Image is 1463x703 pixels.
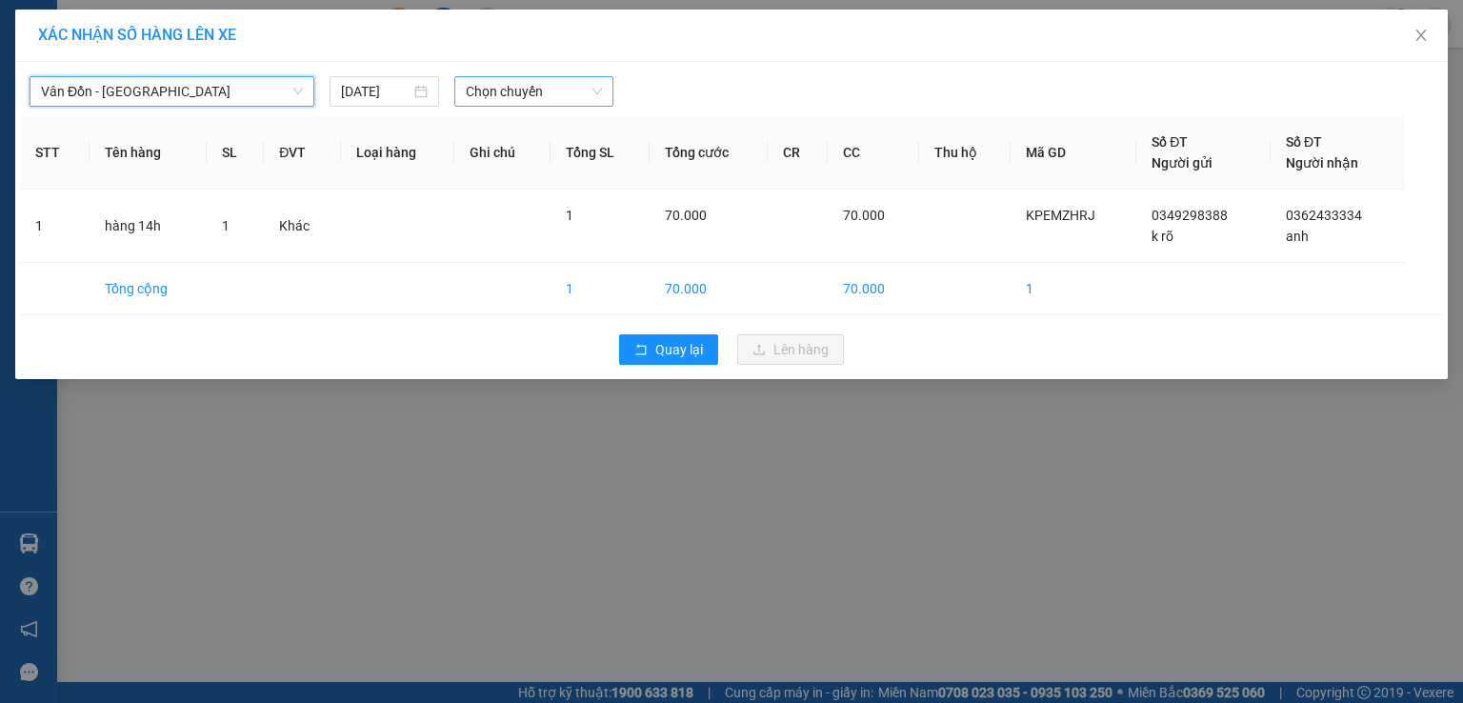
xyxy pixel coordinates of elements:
td: Khác [264,190,340,263]
span: Chọn chuyến [466,77,603,106]
span: Vân Đồn - Hà Nội [41,77,303,106]
span: Người nhận [1286,155,1358,171]
th: STT [20,116,90,190]
button: rollbackQuay lại [619,334,718,365]
th: CC [828,116,918,190]
span: rollback [634,343,648,358]
input: 14/08/2025 [341,81,411,102]
span: KPEMZHRJ [1026,208,1095,223]
td: 1 [551,263,650,315]
th: Mã GD [1011,116,1136,190]
span: anh [1286,229,1309,244]
span: 0349298388 [1152,208,1228,223]
span: Số ĐT [1286,134,1322,150]
th: Tên hàng [90,116,207,190]
td: hàng 14h [90,190,207,263]
span: k rõ [1152,229,1173,244]
th: SL [207,116,264,190]
span: XÁC NHẬN SỐ HÀNG LÊN XE [38,26,236,44]
button: Close [1394,10,1448,63]
span: close [1413,28,1429,43]
td: 1 [20,190,90,263]
span: Quay lại [655,339,703,360]
span: 70.000 [665,208,707,223]
td: 70.000 [650,263,768,315]
td: 1 [1011,263,1136,315]
span: 70.000 [843,208,885,223]
span: Người gửi [1152,155,1212,171]
td: 70.000 [828,263,918,315]
th: CR [768,116,828,190]
th: Tổng SL [551,116,650,190]
th: Loại hàng [341,116,454,190]
span: 0362433334 [1286,208,1362,223]
th: Tổng cước [650,116,768,190]
span: 1 [566,208,573,223]
th: Thu hộ [919,116,1012,190]
button: uploadLên hàng [737,334,844,365]
span: Số ĐT [1152,134,1188,150]
th: Ghi chú [454,116,551,190]
th: ĐVT [264,116,340,190]
td: Tổng cộng [90,263,207,315]
span: 1 [222,218,230,233]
